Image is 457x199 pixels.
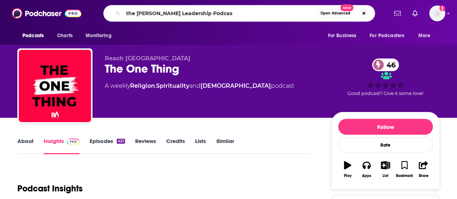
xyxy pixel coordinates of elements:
a: Lists [195,138,206,154]
span: , [155,82,156,89]
a: [DEMOGRAPHIC_DATA] [201,82,271,89]
span: New [340,4,353,11]
div: 421 [117,139,125,144]
a: Charts [52,29,77,43]
button: Share [414,156,433,182]
span: Good podcast? Give it some love! [348,91,423,96]
div: List [383,174,388,178]
button: Follow [338,119,433,135]
button: open menu [365,29,415,43]
a: About [17,138,34,154]
div: Share [418,174,428,178]
button: Play [338,156,357,182]
a: Religion [130,82,155,89]
span: Charts [57,31,73,41]
span: For Business [328,31,356,41]
div: A weekly podcast [105,82,294,90]
button: open menu [17,29,53,43]
a: Credits [166,138,185,154]
a: Episodes421 [90,138,125,154]
img: Podchaser Pro [67,139,79,144]
span: Podcasts [22,31,44,41]
button: Show profile menu [429,5,445,21]
div: Bookmark [396,174,413,178]
button: Apps [357,156,376,182]
a: Show notifications dropdown [409,7,421,20]
a: Spirituality [156,82,189,89]
button: open menu [413,29,440,43]
a: Similar [216,138,234,154]
img: The One Thing [19,50,91,122]
button: List [376,156,395,182]
div: Apps [362,174,371,178]
input: Search podcasts, credits, & more... [123,8,317,19]
a: InsightsPodchaser Pro [44,138,79,154]
span: Open Advanced [320,12,350,15]
span: More [418,31,431,41]
span: For Podcasters [370,31,404,41]
div: Rate [338,138,433,152]
span: Monitoring [86,31,111,41]
h1: Podcast Insights [17,183,83,194]
button: Open AdvancedNew [317,9,354,18]
a: Show notifications dropdown [391,7,404,20]
img: Podchaser - Follow, Share and Rate Podcasts [12,7,81,20]
span: Reach [GEOGRAPHIC_DATA] [105,55,190,62]
svg: Add a profile image [439,5,445,11]
div: Search podcasts, credits, & more... [103,5,375,22]
a: Reviews [135,138,156,154]
div: Play [344,174,352,178]
button: open menu [323,29,365,43]
img: User Profile [429,5,445,21]
span: Logged in as psamuelson01 [429,5,445,21]
button: open menu [81,29,121,43]
span: and [189,82,201,89]
button: Bookmark [395,156,414,182]
div: 46Good podcast? Give it some love! [331,55,440,100]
